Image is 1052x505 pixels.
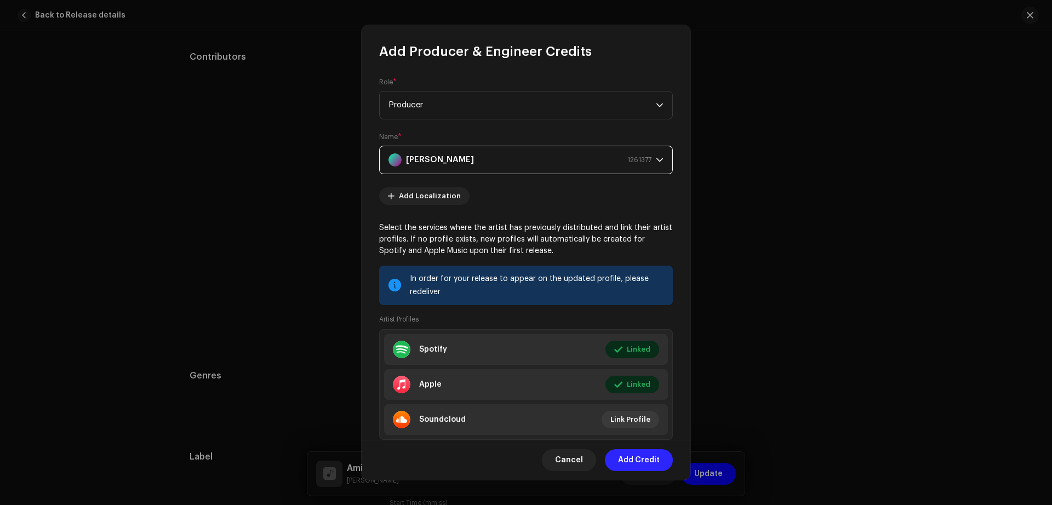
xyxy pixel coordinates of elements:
label: Name [379,133,402,141]
span: Jewel Azmir [388,146,656,174]
div: Soundcloud [419,415,466,424]
span: Add Credit [618,449,660,471]
div: dropdown trigger [656,146,664,174]
span: Add Localization [399,185,461,207]
div: Apple [419,380,442,389]
button: Link Profile [602,411,659,428]
span: Producer [388,91,656,119]
div: In order for your release to appear on the updated profile, please redeliver [410,272,664,299]
label: Role [379,78,397,87]
strong: [PERSON_NAME] [406,146,474,174]
span: Add Producer & Engineer Credits [379,43,592,60]
div: dropdown trigger [656,91,664,119]
button: Cancel [542,449,596,471]
small: Artist Profiles [379,314,419,325]
p: Select the services where the artist has previously distributed and link their artist profiles. I... [379,222,673,257]
button: Add Localization [379,187,470,205]
span: Linked [627,374,650,395]
span: 1261377 [627,146,651,174]
button: Linked [605,341,659,358]
span: Cancel [555,449,583,471]
button: Add Credit [605,449,673,471]
button: Linked [605,376,659,393]
span: Linked [627,338,650,360]
div: Spotify [419,345,447,354]
span: Link Profile [610,409,650,431]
